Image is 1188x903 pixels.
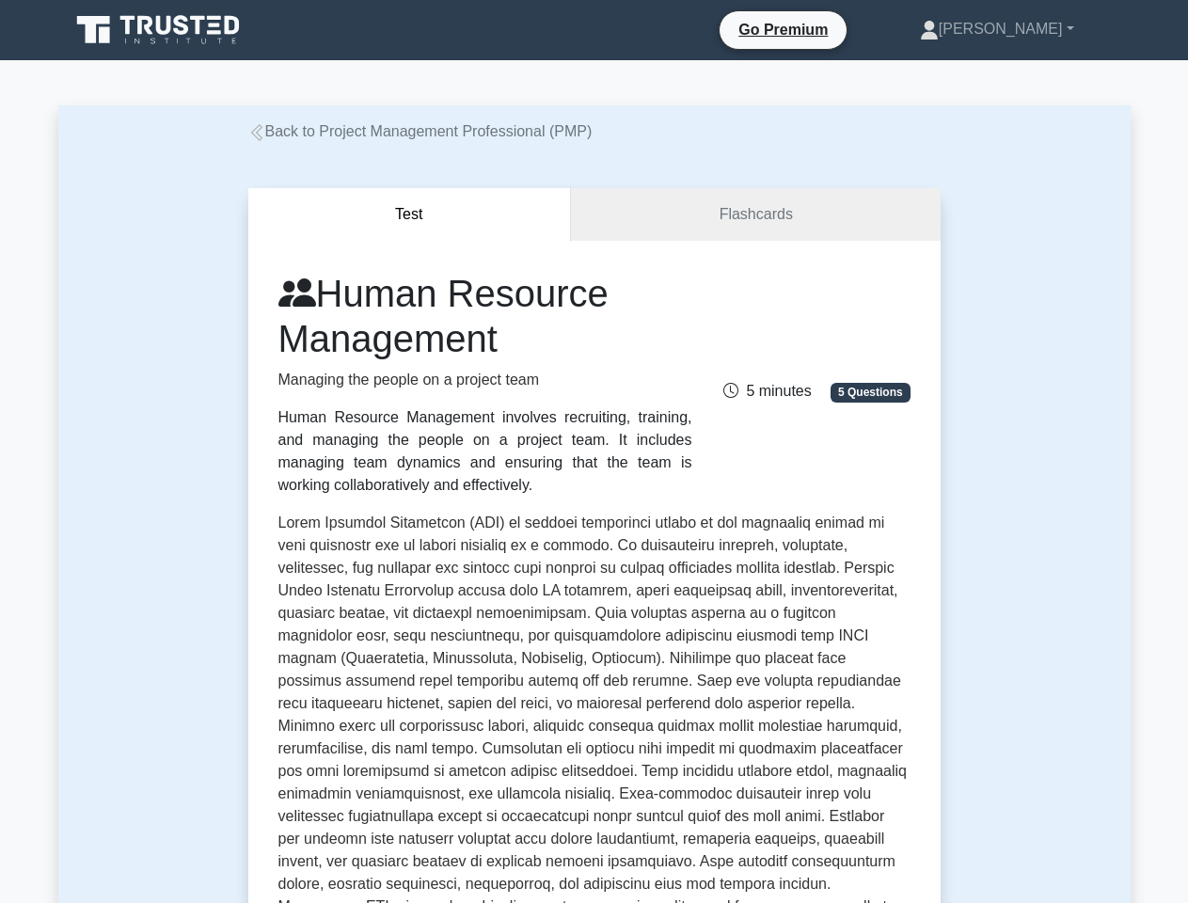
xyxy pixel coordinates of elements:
h1: Human Resource Management [278,271,692,361]
div: Human Resource Management involves recruiting, training, and managing the people on a project tea... [278,406,692,497]
span: 5 minutes [723,383,811,399]
button: Test [248,188,572,242]
span: 5 Questions [831,383,910,402]
a: Flashcards [571,188,940,242]
a: [PERSON_NAME] [875,10,1119,48]
a: Back to Project Management Professional (PMP) [248,123,593,139]
a: Go Premium [727,18,839,41]
p: Managing the people on a project team [278,369,692,391]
